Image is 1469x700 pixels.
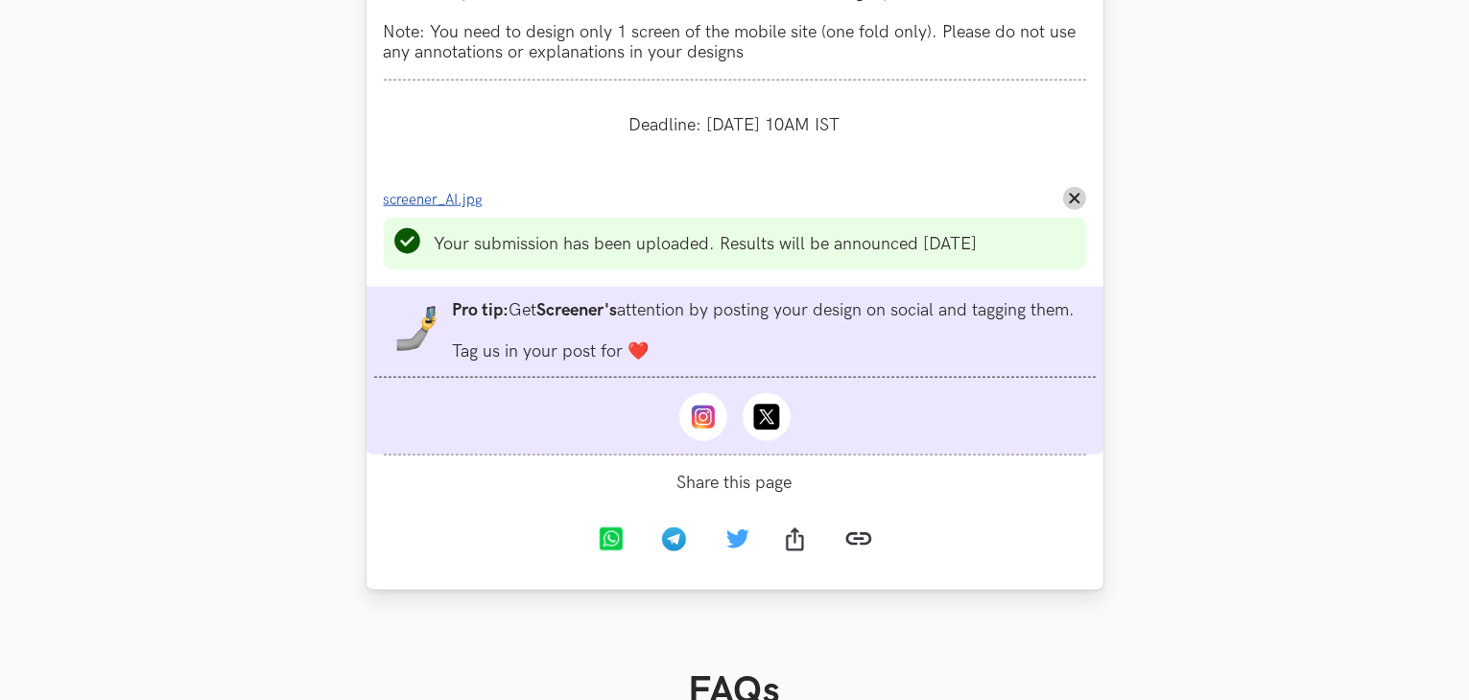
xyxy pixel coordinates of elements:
a: Telegram [646,513,709,571]
div: Deadline: [DATE] 10AM IST [384,98,1086,152]
li: Your submission has been uploaded. Results will be announced [DATE] [435,234,978,254]
a: Share [767,513,830,571]
img: mobile-in-hand.png [394,306,440,352]
strong: Pro tip: [452,300,509,320]
span: screener_AI.jpg [384,192,484,208]
a: Copy link [830,510,888,572]
li: Get attention by posting your design on social and tagging them. Tag us in your post for ❤️ [452,300,1075,362]
img: Whatsapp [599,527,623,551]
img: Telegram [662,527,686,551]
a: screener_AI.jpg [384,189,495,209]
span: Share this page [384,473,1086,493]
strong: Screener's [536,300,617,320]
a: Whatsapp [582,513,646,571]
img: Share [786,527,803,551]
